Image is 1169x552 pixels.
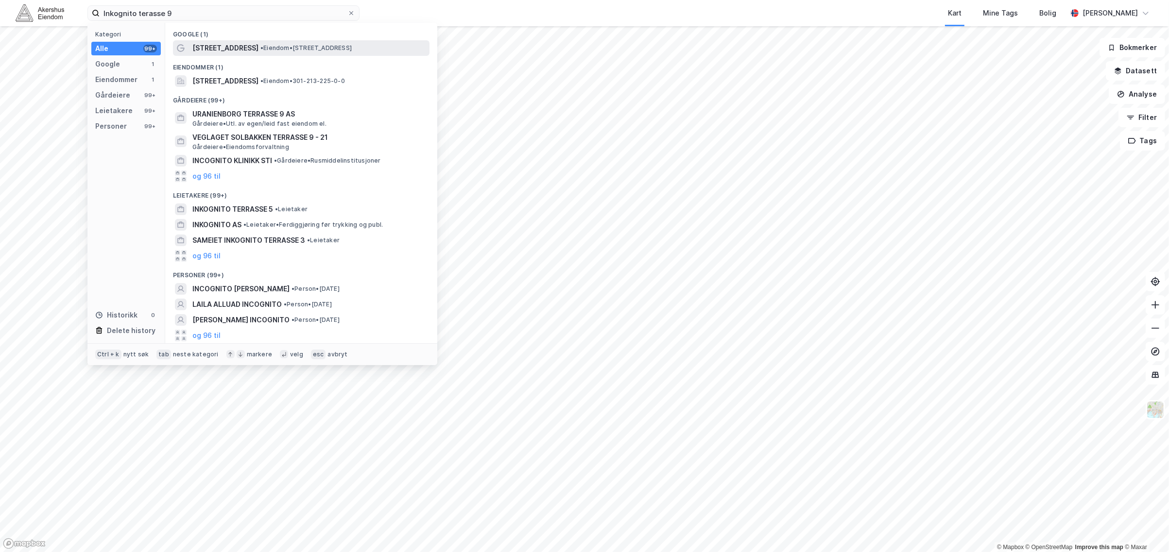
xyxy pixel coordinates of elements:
[311,350,326,359] div: esc
[192,170,221,182] button: og 96 til
[107,325,155,336] div: Delete history
[1100,38,1165,57] button: Bokmerker
[95,309,138,321] div: Historikk
[260,77,263,84] span: •
[327,351,347,358] div: avbryt
[165,56,437,73] div: Eiendommer (1)
[192,314,290,326] span: [PERSON_NAME] INCOGNITO
[1120,505,1169,552] div: Kontrollprogram for chat
[290,351,303,358] div: velg
[292,316,294,323] span: •
[156,350,171,359] div: tab
[143,91,157,99] div: 99+
[1118,108,1165,127] button: Filter
[143,122,157,130] div: 99+
[1146,401,1165,419] img: Z
[95,89,130,101] div: Gårdeiere
[192,330,221,341] button: og 96 til
[247,351,272,358] div: markere
[192,155,272,167] span: INCOGNITO KLINIKK STI
[165,23,437,40] div: Google (1)
[1106,61,1165,81] button: Datasett
[1075,544,1123,551] a: Improve this map
[275,205,308,213] span: Leietaker
[1120,131,1165,151] button: Tags
[95,58,120,70] div: Google
[275,205,278,213] span: •
[274,157,381,165] span: Gårdeiere • Rusmiddelinstitusjoner
[192,219,241,231] span: INKOGNITO AS
[260,44,352,52] span: Eiendom • [STREET_ADDRESS]
[1026,544,1073,551] a: OpenStreetMap
[149,60,157,68] div: 1
[292,285,294,292] span: •
[95,120,127,132] div: Personer
[983,7,1018,19] div: Mine Tags
[1120,505,1169,552] iframe: Chat Widget
[192,250,221,262] button: og 96 til
[1039,7,1056,19] div: Bolig
[3,538,46,549] a: Mapbox homepage
[173,351,219,358] div: neste kategori
[149,311,157,319] div: 0
[192,132,426,143] span: VEGLAGET SOLBAKKEN TERRASSE 9 - 21
[95,31,161,38] div: Kategori
[192,203,273,215] span: INKOGNITO TERRASSE 5
[997,544,1024,551] a: Mapbox
[284,301,332,308] span: Person • [DATE]
[1109,84,1165,104] button: Analyse
[192,108,426,120] span: URANIENBORG TERRASSE 9 AS
[243,221,383,229] span: Leietaker • Ferdiggjøring før trykking og publ.
[307,236,310,244] span: •
[307,236,340,244] span: Leietaker
[292,285,340,293] span: Person • [DATE]
[260,44,263,51] span: •
[95,105,133,117] div: Leietakere
[192,283,290,295] span: INCOGNITO [PERSON_NAME]
[292,316,340,324] span: Person • [DATE]
[192,234,305,246] span: SAMEIET INKOGNITO TERRASSE 3
[192,299,282,310] span: LAILA ALLUAD INCOGNITO
[192,75,258,87] span: [STREET_ADDRESS]
[948,7,962,19] div: Kart
[143,45,157,52] div: 99+
[100,6,347,20] input: Søk på adresse, matrikkel, gårdeiere, leietakere eller personer
[16,4,64,21] img: akershus-eiendom-logo.9091f326c980b4bce74ccdd9f866810c.svg
[143,107,157,115] div: 99+
[274,157,277,164] span: •
[165,184,437,201] div: Leietakere (99+)
[1083,7,1138,19] div: [PERSON_NAME]
[260,77,345,85] span: Eiendom • 301-213-225-0-0
[95,350,121,359] div: Ctrl + k
[149,76,157,84] div: 1
[95,43,108,54] div: Alle
[192,42,258,54] span: [STREET_ADDRESS]
[123,351,149,358] div: nytt søk
[165,89,437,106] div: Gårdeiere (99+)
[165,264,437,281] div: Personer (99+)
[284,301,287,308] span: •
[95,74,138,85] div: Eiendommer
[192,120,327,128] span: Gårdeiere • Utl. av egen/leid fast eiendom el.
[192,143,289,151] span: Gårdeiere • Eiendomsforvaltning
[243,221,246,228] span: •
